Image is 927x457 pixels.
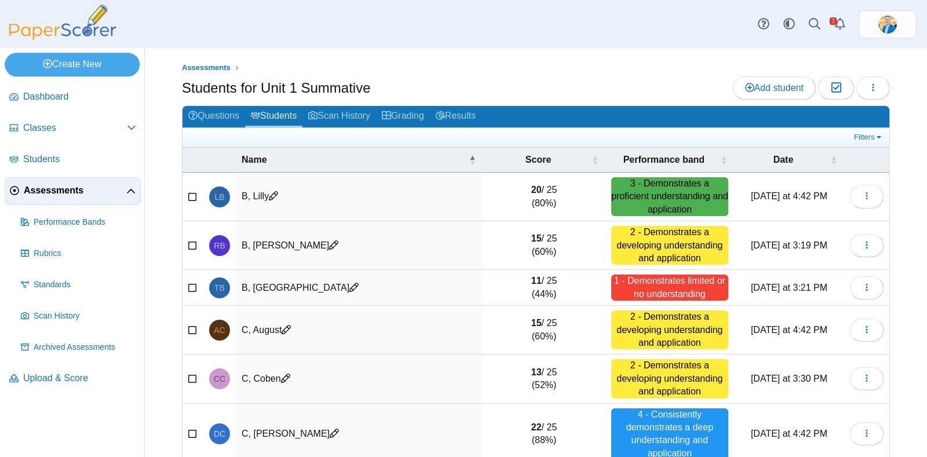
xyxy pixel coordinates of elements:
[531,276,542,286] b: 11
[34,310,136,322] span: Scan History
[720,148,727,172] span: Performance band : Activate to sort
[214,326,225,334] span: August C
[214,375,225,383] span: Coben C
[5,177,141,205] a: Assessments
[773,155,794,164] span: Date
[531,233,542,243] b: 15
[23,372,136,385] span: Upload & Score
[214,284,225,292] span: Trenton B
[302,106,376,127] a: Scan History
[179,61,233,75] a: Assessments
[376,106,430,127] a: Grading
[182,63,231,72] span: Assessments
[16,334,141,361] a: Archived Assessments
[16,240,141,268] a: Rubrics
[236,221,483,270] td: B, [PERSON_NAME]
[34,217,136,228] span: Performance Bands
[611,310,728,349] div: 2 - Demonstrates a developing understanding and application
[24,184,126,197] span: Assessments
[483,354,605,403] td: / 25 (52%)
[751,191,827,201] time: Sep 11, 2025 at 4:42 PM
[214,430,225,438] span: Dane C
[611,226,728,265] div: 2 - Demonstrates a developing understanding and application
[531,422,542,432] b: 22
[236,173,483,221] td: B, Lilly
[623,155,705,164] span: Performance band
[236,270,483,306] td: B, [GEOGRAPHIC_DATA]
[531,318,542,328] b: 15
[531,367,542,377] b: 13
[751,240,827,250] time: Sep 11, 2025 at 3:19 PM
[236,306,483,354] td: C, August
[751,325,827,335] time: Sep 11, 2025 at 4:42 PM
[751,374,827,383] time: Sep 11, 2025 at 3:30 PM
[745,83,804,93] span: Add student
[182,78,370,98] h1: Students for Unit 1 Summative
[830,148,837,172] span: Date : Activate to sort
[878,15,897,34] img: ps.jrF02AmRZeRNgPWo
[34,248,136,259] span: Rubrics
[5,115,141,142] a: Classes
[851,131,886,143] a: Filters
[611,359,728,398] div: 2 - Demonstrates a developing understanding and application
[592,148,598,172] span: Score : Activate to sort
[469,148,476,172] span: Name : Activate to invert sorting
[751,429,827,438] time: Sep 11, 2025 at 4:42 PM
[5,53,140,76] a: Create New
[611,177,728,216] div: 3 - Demonstrates a proficient understanding and application
[23,122,127,134] span: Classes
[751,283,827,293] time: Sep 11, 2025 at 3:21 PM
[5,146,141,174] a: Students
[34,342,136,353] span: Archived Assessments
[245,106,302,127] a: Students
[214,242,225,250] span: Rodrigo B
[16,302,141,330] a: Scan History
[214,193,224,201] span: Lilly B
[827,12,853,37] a: Alerts
[859,10,917,38] a: ps.jrF02AmRZeRNgPWo
[5,83,141,111] a: Dashboard
[16,271,141,299] a: Standards
[5,32,121,42] a: PaperScorer
[23,90,136,103] span: Dashboard
[5,5,121,40] img: PaperScorer
[16,209,141,236] a: Performance Bands
[733,76,816,100] a: Add student
[531,185,542,195] b: 20
[525,155,551,164] span: Score
[236,354,483,403] td: C, Coben
[611,275,728,301] div: 1 - Demonstrates limited or no understanding
[34,279,136,291] span: Standards
[242,155,267,164] span: Name
[483,173,605,221] td: / 25 (80%)
[23,153,136,166] span: Students
[878,15,897,34] span: Travis McFarland
[430,106,481,127] a: Results
[483,221,605,270] td: / 25 (60%)
[183,106,245,127] a: Questions
[5,365,141,393] a: Upload & Score
[483,270,605,306] td: / 25 (44%)
[483,306,605,354] td: / 25 (60%)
